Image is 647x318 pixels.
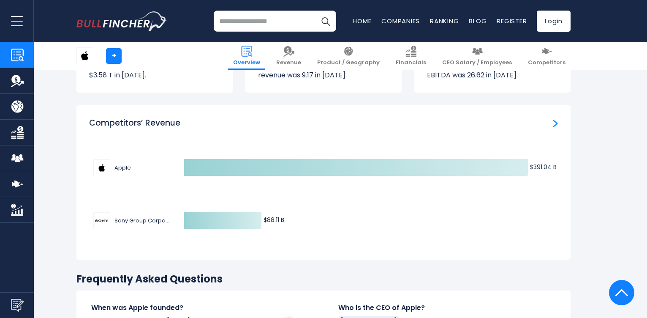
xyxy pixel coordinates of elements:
button: Apple [93,159,157,176]
a: Blog [469,16,487,25]
span: Financials [396,59,426,66]
span: Overview [233,59,260,66]
h4: Who is the CEO of Apple? [338,303,556,313]
a: Companies [381,16,420,25]
a: + [106,48,122,64]
h4: When was Apple founded? [91,303,309,313]
span: Competitors [528,59,565,66]
a: Competitors’ Revenue [553,118,558,127]
p: Apple annual enterprise value to revenue was 9.17 in [DATE]. [258,61,389,80]
a: Register [497,16,527,25]
a: Sony Group Corporation [93,212,169,229]
a: Go to homepage [76,11,167,31]
p: Apple annual enterprise value was $3.58 T in [DATE]. [89,61,220,80]
text: $88.11 B [264,216,284,224]
a: Financials [391,42,431,70]
a: Competitors [523,42,571,70]
a: CEO Salary / Employees [437,42,517,70]
h3: Competitors’ Revenue [89,118,180,129]
h3: Frequently Asked Questions [76,272,571,285]
a: Product / Geography [312,42,385,70]
text: $391.04 B [530,163,557,171]
a: Revenue [271,42,306,70]
a: Ranking [430,16,459,25]
span: Revenue [276,59,301,66]
img: Apple competitors logo [93,159,110,176]
img: AAPL logo [77,48,93,64]
img: bullfincher logo [76,11,167,31]
span: CEO Salary / Employees [442,59,512,66]
a: Login [537,11,571,32]
span: Product / Geography [317,59,380,66]
button: Search [315,11,336,32]
p: Apple annual enterprise value to EBITDA was 26.62 in [DATE]. [427,61,558,80]
img: Sony Group Corporation competitors logo [93,212,110,229]
span: Apple [114,165,157,171]
a: Overview [228,42,265,70]
span: Sony Group Corporation [114,217,169,225]
a: Home [353,16,371,25]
